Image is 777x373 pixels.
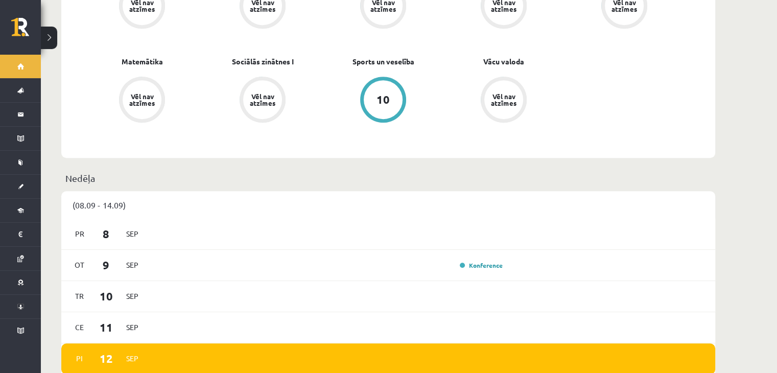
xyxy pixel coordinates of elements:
[376,94,390,105] div: 10
[69,288,90,304] span: Tr
[489,93,518,106] div: Vēl nav atzīmes
[248,93,277,106] div: Vēl nav atzīmes
[352,56,414,67] a: Sports un veselība
[202,77,323,125] a: Vēl nav atzīmes
[443,77,564,125] a: Vēl nav atzīmes
[65,171,711,185] p: Nedēļa
[90,288,122,305] span: 10
[232,56,294,67] a: Sociālās zinātnes I
[122,56,163,67] a: Matemātika
[69,319,90,335] span: Ce
[11,18,41,43] a: Rīgas 1. Tālmācības vidusskola
[69,257,90,273] span: Ot
[122,288,143,304] span: Sep
[460,261,503,269] a: Konference
[122,257,143,273] span: Sep
[69,226,90,242] span: Pr
[69,351,90,366] span: Pi
[90,257,122,273] span: 9
[122,319,143,335] span: Sep
[128,93,156,106] div: Vēl nav atzīmes
[323,77,443,125] a: 10
[122,226,143,242] span: Sep
[82,77,202,125] a: Vēl nav atzīmes
[122,351,143,366] span: Sep
[90,319,122,336] span: 11
[483,56,524,67] a: Vācu valoda
[61,191,715,219] div: (08.09 - 14.09)
[90,225,122,242] span: 8
[90,350,122,367] span: 12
